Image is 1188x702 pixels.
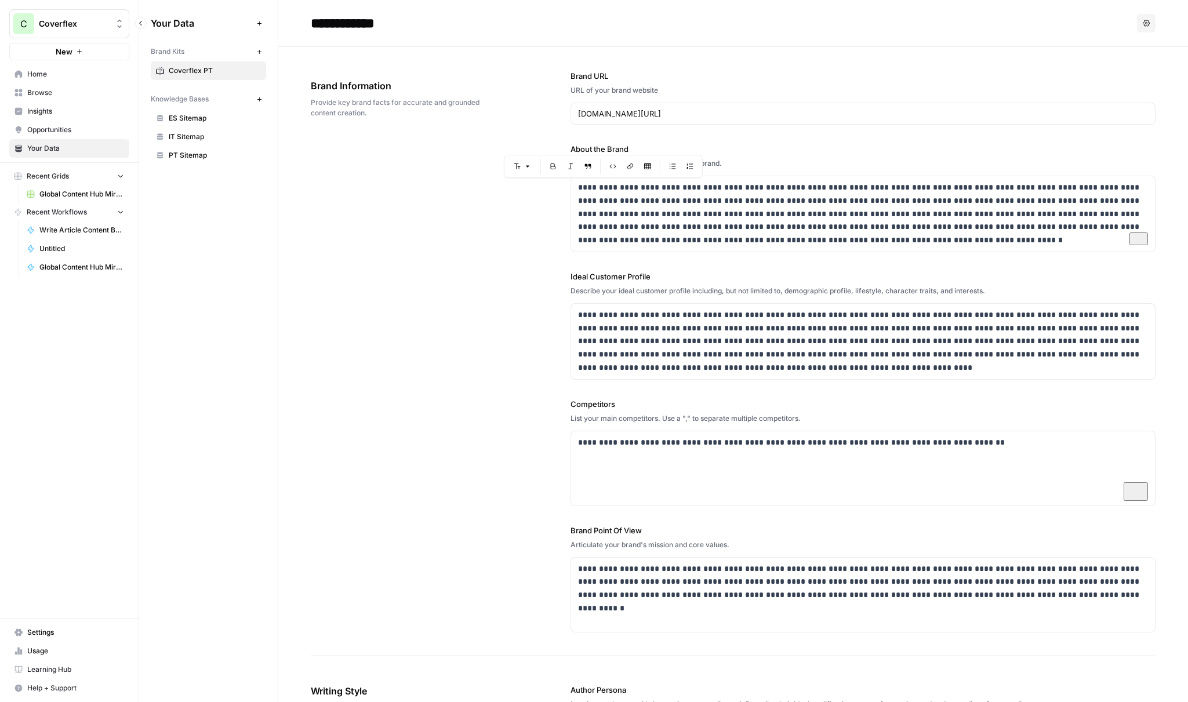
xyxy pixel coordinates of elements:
[21,258,129,277] a: Global Content Hub Mirror Engine
[9,623,129,642] a: Settings
[571,70,1156,82] label: Brand URL
[39,262,124,272] span: Global Content Hub Mirror Engine
[571,431,1155,505] div: To enrich screen reader interactions, please activate Accessibility in Grammarly extension settings
[39,225,124,235] span: Write Article Content Brief
[151,61,266,80] a: Coverflex PT
[27,171,69,181] span: Recent Grids
[27,683,124,693] span: Help + Support
[571,85,1156,96] div: URL of your brand website
[571,413,1156,424] div: List your main competitors. Use a "," to separate multiple competitors.
[169,66,261,76] span: Coverflex PT
[9,660,129,679] a: Learning Hub
[9,121,129,139] a: Opportunities
[151,94,209,104] span: Knowledge Bases
[56,46,72,57] span: New
[27,88,124,98] span: Browse
[21,185,129,203] a: Global Content Hub Mirror
[21,221,129,239] a: Write Article Content Brief
[39,18,109,30] span: Coverflex
[571,525,1156,536] label: Brand Point Of View
[169,132,261,142] span: IT Sitemap
[571,176,1155,252] div: To enrich screen reader interactions, please activate Accessibility in Grammarly extension settings
[571,158,1156,169] div: Provide a high level description of your brand.
[20,17,27,31] span: C
[27,106,124,117] span: Insights
[311,97,506,118] span: Provide key brand facts for accurate and grounded content creation.
[571,286,1156,296] div: Describe your ideal customer profile including, but not limited to, demographic profile, lifestyl...
[311,79,506,93] span: Brand Information
[9,203,129,221] button: Recent Workflows
[571,143,1156,155] label: About the Brand
[21,239,129,258] a: Untitled
[9,65,129,83] a: Home
[9,679,129,697] button: Help + Support
[169,113,261,123] span: ES Sitemap
[9,642,129,660] a: Usage
[578,108,1148,119] input: www.sundaysoccer.com
[27,143,124,154] span: Your Data
[27,646,124,656] span: Usage
[9,139,129,158] a: Your Data
[571,271,1156,282] label: Ideal Customer Profile
[9,168,129,185] button: Recent Grids
[9,9,129,38] button: Workspace: Coverflex
[27,69,124,79] span: Home
[39,189,124,199] span: Global Content Hub Mirror
[39,243,124,254] span: Untitled
[151,46,184,57] span: Brand Kits
[27,207,87,217] span: Recent Workflows
[9,43,129,60] button: New
[27,125,124,135] span: Opportunities
[169,150,261,161] span: PT Sitemap
[27,627,124,638] span: Settings
[9,83,129,102] a: Browse
[151,16,252,30] span: Your Data
[571,398,1156,410] label: Competitors
[9,102,129,121] a: Insights
[151,109,266,128] a: ES Sitemap
[151,146,266,165] a: PT Sitemap
[571,540,1156,550] div: Articulate your brand's mission and core values.
[151,128,266,146] a: IT Sitemap
[571,684,1156,696] label: Author Persona
[311,684,506,698] span: Writing Style
[27,664,124,675] span: Learning Hub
